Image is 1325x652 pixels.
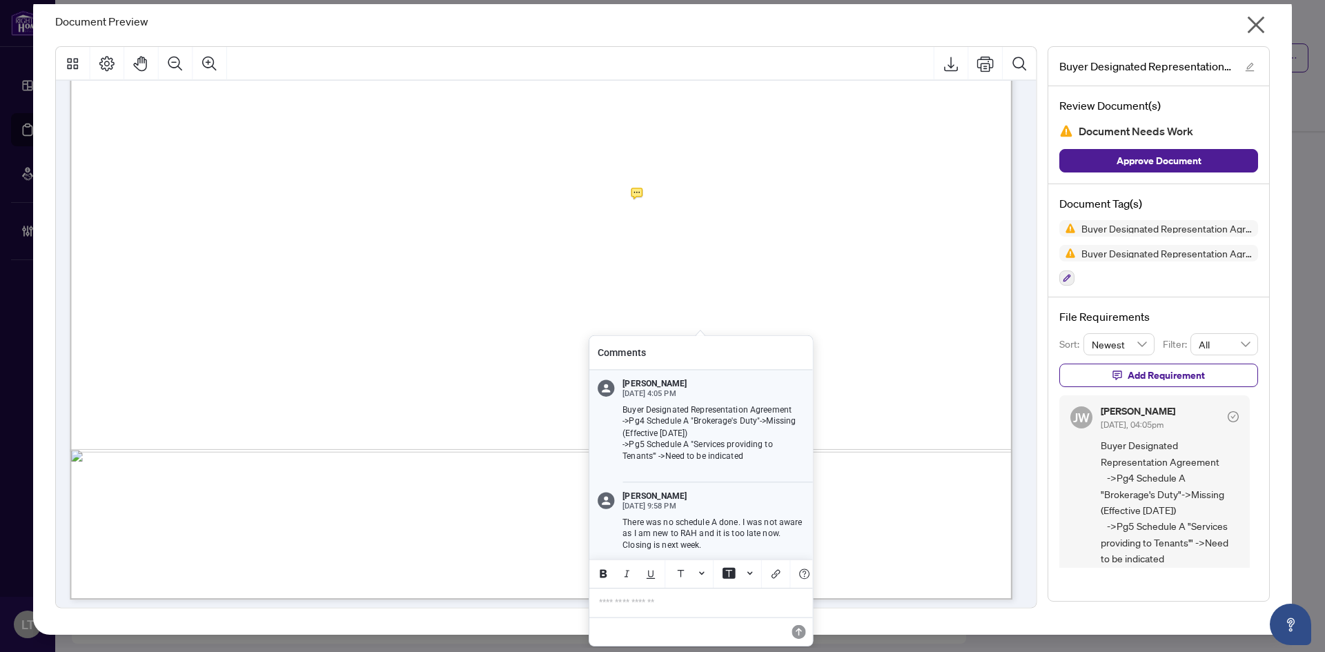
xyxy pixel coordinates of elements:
[1101,406,1175,416] h5: [PERSON_NAME]
[1059,58,1232,75] span: Buyer Designated Representation Agreement.pdf
[1228,411,1239,422] span: check-circle
[1101,437,1239,566] span: Buyer Designated Representation Agreement ->Pg4 Schedule A "Brokerage's Duty"->Missing (Effective...
[1059,195,1258,212] h4: Document Tag(s)
[1199,334,1250,355] span: All
[1117,150,1201,172] span: Approve Document
[1059,245,1076,261] img: Status Icon
[1101,419,1164,430] span: [DATE], 04:05pm
[1059,220,1076,237] img: Status Icon
[1092,334,1147,355] span: Newest
[1059,308,1258,325] h4: File Requirements
[1059,124,1073,138] img: Document Status
[1059,337,1083,352] p: Sort:
[1245,14,1267,36] span: close
[1245,62,1255,72] span: edit
[1079,122,1193,141] span: Document Needs Work
[1076,248,1258,258] span: Buyer Designated Representation Agreement
[1270,604,1311,645] button: Open asap
[1128,364,1205,386] span: Add Requirement
[55,13,1270,30] div: Document Preview
[1073,408,1090,427] span: JW
[1059,97,1258,114] h4: Review Document(s)
[1163,337,1190,352] p: Filter:
[1076,224,1258,233] span: Buyer Designated Representation Agreement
